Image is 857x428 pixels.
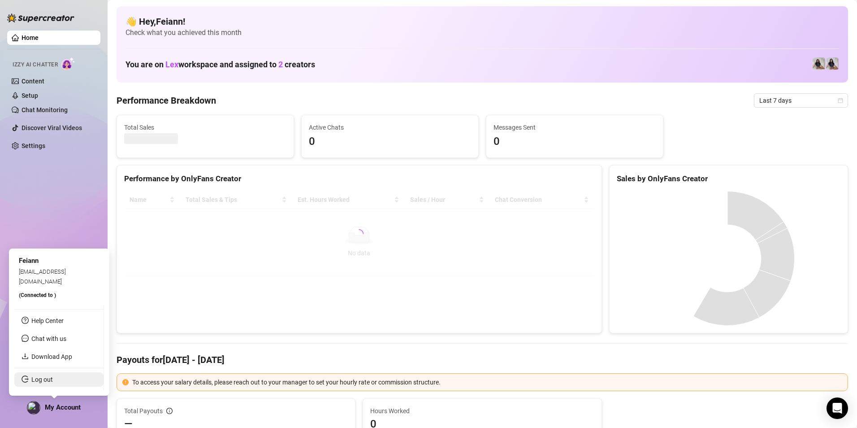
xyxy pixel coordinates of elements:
li: Log out [14,372,104,387]
img: profilePics%2FMOLWZQSXvfM60zO7sy7eR3cMqNk1.jpeg [27,402,40,414]
span: Last 7 days [759,94,843,107]
img: Francesca [826,57,839,70]
span: Total Sales [124,122,286,132]
a: Download App [31,353,72,360]
span: Check what you achieved this month [126,28,839,38]
span: Active Chats [309,122,471,132]
img: AI Chatter [61,57,75,70]
span: Hours Worked [370,406,594,416]
a: Chat Monitoring [22,106,68,114]
h4: 👋 Hey, Feiann ! [126,15,839,28]
span: Total Payouts [124,406,163,416]
span: 0 [309,133,471,150]
span: Lex [165,60,178,69]
a: Settings [22,142,45,149]
a: Content [22,78,44,85]
span: My Account [45,403,81,411]
span: Messages Sent [493,122,656,132]
span: (Connected to ) [19,292,56,298]
a: Help Center [31,317,64,324]
div: To access your salary details, please reach out to your manager to set your hourly rate or commis... [132,377,842,387]
a: Log out [31,376,53,383]
div: Performance by OnlyFans Creator [124,173,594,185]
span: Chat with us [31,335,66,342]
img: logo-BBDzfeDw.svg [7,13,74,22]
a: Setup [22,92,38,99]
h1: You are on workspace and assigned to creators [126,60,315,70]
span: Feiann [19,257,39,265]
span: calendar [838,98,843,103]
h4: Performance Breakdown [117,94,216,107]
div: Open Intercom Messenger [827,397,848,419]
span: info-circle [166,408,173,414]
a: Home [22,34,39,41]
span: 0 [493,133,656,150]
span: Izzy AI Chatter [13,61,58,69]
img: Francesca [813,57,825,70]
span: exclamation-circle [122,379,129,385]
span: message [22,335,29,342]
span: [EMAIL_ADDRESS][DOMAIN_NAME] [19,268,66,284]
h4: Payouts for [DATE] - [DATE] [117,354,848,366]
span: loading [353,227,365,240]
span: 2 [278,60,283,69]
div: Sales by OnlyFans Creator [617,173,840,185]
a: Discover Viral Videos [22,124,82,131]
